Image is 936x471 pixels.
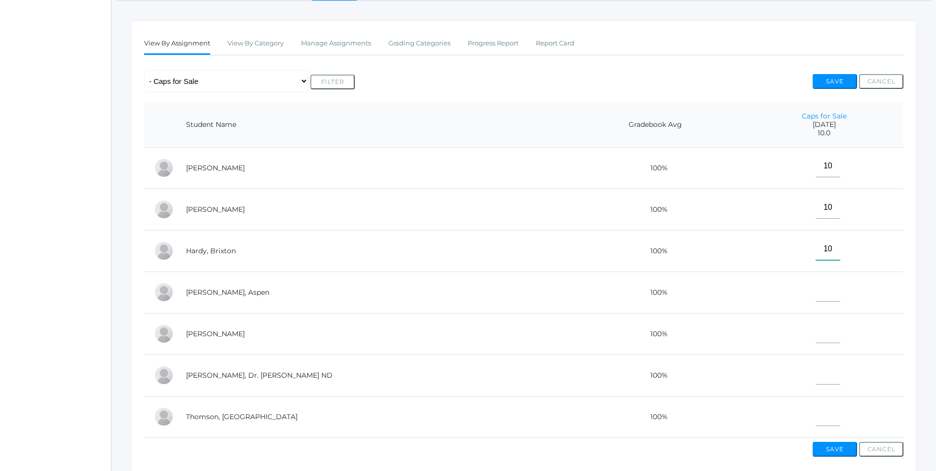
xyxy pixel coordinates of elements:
td: 100% [566,147,745,189]
button: Filter [310,75,355,89]
button: Save [813,74,857,89]
a: Report Card [536,34,574,53]
a: Caps for Sale [802,112,847,120]
button: Cancel [859,442,903,457]
th: Gradebook Avg [566,102,745,148]
td: 100% [566,230,745,272]
span: 10.0 [755,129,894,137]
div: Aspen Hemingway [154,282,174,302]
a: Thomson, [GEOGRAPHIC_DATA] [186,412,298,421]
a: Hardy, Brixton [186,246,236,255]
a: Grading Categories [388,34,450,53]
button: Save [813,442,857,457]
div: Nico Hurley [154,324,174,344]
td: 100% [566,189,745,230]
span: [DATE] [755,120,894,129]
td: 100% [566,354,745,396]
a: [PERSON_NAME], Dr. [PERSON_NAME] ND [186,371,333,380]
a: [PERSON_NAME], Aspen [186,288,269,297]
a: View By Assignment [144,34,210,55]
a: Progress Report [468,34,519,53]
th: Student Name [176,102,566,148]
a: [PERSON_NAME] [186,163,245,172]
td: 100% [566,272,745,313]
a: Manage Assignments [301,34,371,53]
a: [PERSON_NAME] [186,329,245,338]
div: Everest Thomson [154,407,174,427]
a: [PERSON_NAME] [186,205,245,214]
div: Dr. Michael Lehman ND Lehman [154,365,174,385]
td: 100% [566,396,745,437]
div: Abby Backstrom [154,158,174,178]
button: Cancel [859,74,903,89]
a: View By Category [227,34,284,53]
div: Nolan Gagen [154,199,174,219]
td: 100% [566,313,745,354]
div: Brixton Hardy [154,241,174,261]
